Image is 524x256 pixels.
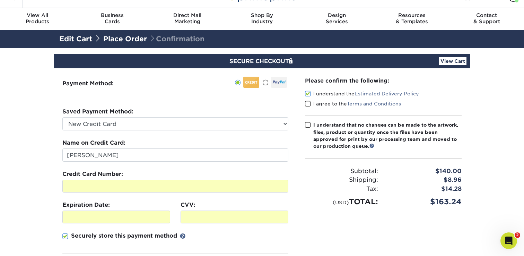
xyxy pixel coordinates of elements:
span: Confirmation [149,35,204,43]
div: Industry [225,12,299,25]
iframe: Secure expiration date input frame [65,214,167,220]
div: $163.24 [383,196,467,207]
iframe: Google Customer Reviews [2,235,59,254]
div: Subtotal: [300,167,383,176]
a: Edit Cart [59,35,92,43]
a: DesignServices [299,8,374,30]
small: (USD) [333,199,349,205]
label: Name on Credit Card: [62,139,125,147]
a: Terms and Conditions [347,101,401,106]
a: Place Order [103,35,147,43]
span: Contact [449,12,524,18]
p: Securely store this payment method [71,232,177,240]
div: & Support [449,12,524,25]
div: TOTAL: [300,196,383,207]
label: I agree to the [305,100,401,107]
div: $14.28 [383,185,467,194]
span: Resources [374,12,449,18]
div: Cards [75,12,150,25]
div: Shipping: [300,176,383,185]
label: Credit Card Number: [62,170,123,178]
span: Direct Mail [150,12,225,18]
div: Please confirm the following: [305,77,462,85]
a: Estimated Delivery Policy [355,91,419,96]
span: 2 [515,232,520,238]
span: Business [75,12,150,18]
div: Services [299,12,374,25]
div: Marketing [150,12,225,25]
input: First & Last Name [62,148,288,162]
div: I understand that no changes can be made to the artwork, files, product or quantity once the file... [313,121,462,150]
span: Design [299,12,374,18]
h3: Payment Method: [62,80,131,87]
a: Shop ByIndustry [225,8,299,30]
iframe: Secure card number input frame [65,183,285,189]
label: Expiration Date: [62,201,110,209]
span: Shop By [225,12,299,18]
iframe: Intercom live chat [500,232,517,249]
a: View Cart [439,57,466,65]
a: Contact& Support [449,8,524,30]
label: I understand the [305,90,419,97]
div: Tax: [300,185,383,194]
a: Resources& Templates [374,8,449,30]
span: SECURE CHECKOUT [229,58,295,65]
label: Saved Payment Method: [62,108,133,116]
label: CVV: [181,201,195,209]
div: $140.00 [383,167,467,176]
div: & Templates [374,12,449,25]
a: Direct MailMarketing [150,8,225,30]
iframe: Secure CVC input frame [184,214,285,220]
a: BusinessCards [75,8,150,30]
div: $8.96 [383,176,467,185]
